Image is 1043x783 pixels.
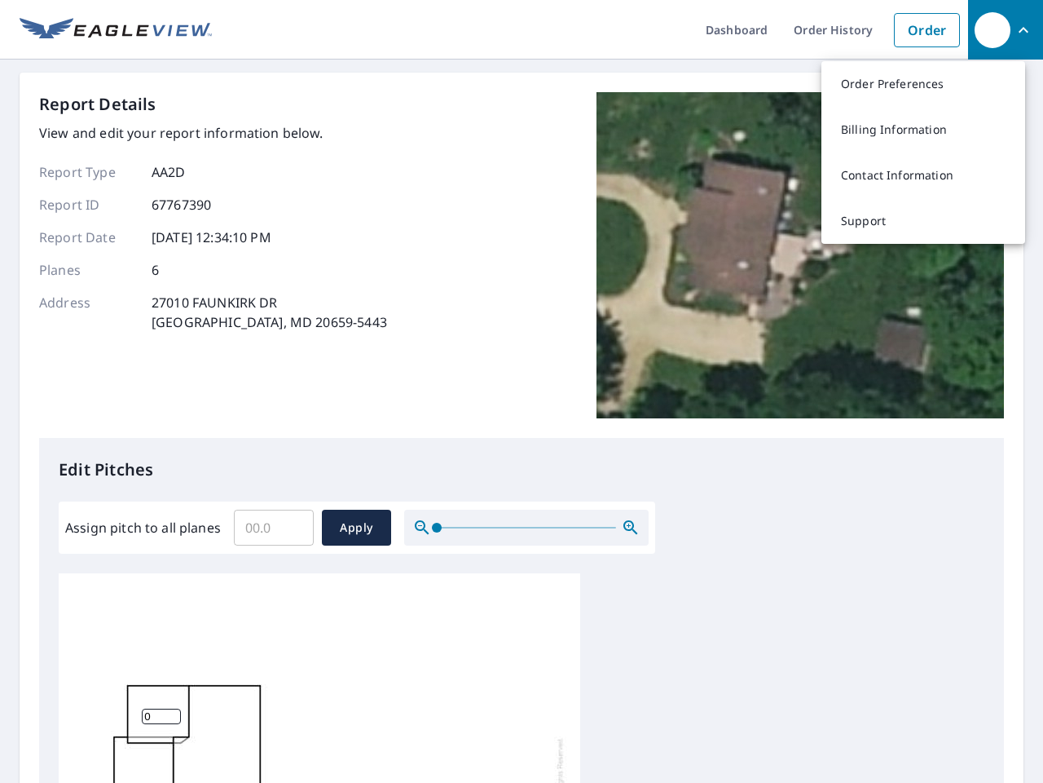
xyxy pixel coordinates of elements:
[59,458,984,482] p: Edit Pitches
[234,505,314,551] input: 00.0
[152,162,186,182] p: AA2D
[39,195,137,215] p: Report ID
[65,518,221,537] label: Assign pitch to all planes
[39,92,156,117] p: Report Details
[152,260,159,280] p: 6
[821,198,1025,244] a: Support
[335,518,378,538] span: Apply
[894,13,960,47] a: Order
[152,195,211,215] p: 67767390
[322,510,391,546] button: Apply
[152,293,387,332] p: 27010 FAUNKIRK DR [GEOGRAPHIC_DATA], MD 20659-5443
[39,162,137,182] p: Report Type
[152,228,271,247] p: [DATE] 12:34:10 PM
[39,228,137,247] p: Report Date
[39,293,137,332] p: Address
[39,260,137,280] p: Planes
[20,18,212,42] img: EV Logo
[596,92,1004,418] img: Top image
[821,61,1025,107] a: Order Preferences
[39,123,387,143] p: View and edit your report information below.
[821,107,1025,153] a: Billing Information
[821,153,1025,198] a: Contact Information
